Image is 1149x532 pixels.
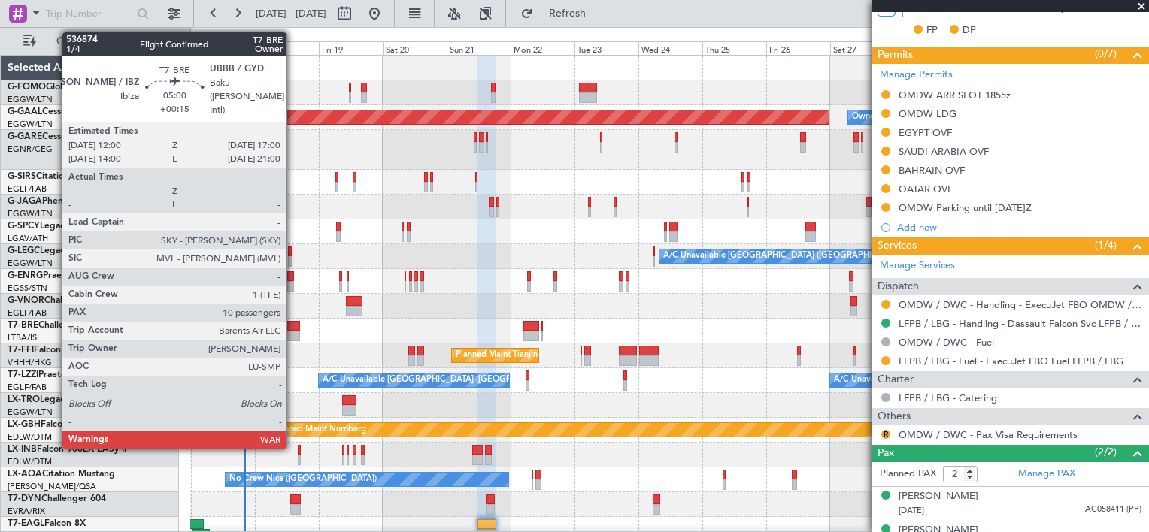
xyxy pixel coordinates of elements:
a: G-VNORChallenger 650 [8,296,109,305]
a: EGLF/FAB [8,307,47,319]
span: T7-EAGL [8,519,44,528]
span: T7-LZZI [8,370,38,379]
span: Pax [878,445,894,462]
a: [PERSON_NAME]/QSA [8,481,96,492]
div: A/C Unavailable [GEOGRAPHIC_DATA] ([GEOGRAPHIC_DATA]) [323,369,567,391]
div: Mon 22 [511,41,574,55]
a: LX-GBHFalcon 7X [8,420,82,429]
div: [DATE] [193,30,219,43]
span: Only With Activity [39,36,159,47]
a: EGLF/FAB [8,382,47,393]
a: EGSS/STN [8,283,47,294]
div: Wed 24 [638,41,702,55]
div: No Crew Nice ([GEOGRAPHIC_DATA]) [229,468,377,491]
div: Wed 17 [191,41,255,55]
div: SAUDI ARABIA OVF [899,145,989,158]
a: G-FOMOGlobal 6000 [8,83,97,92]
a: G-SPCYLegacy 650 [8,222,88,231]
a: LX-INBFalcon 900EX EASy II [8,445,126,454]
span: AC058411 (PP) [1085,503,1141,516]
span: LX-INB [8,445,37,454]
a: LTBA/ISL [8,332,41,343]
a: OMDW / DWC - Pax Visa Requirements [899,428,1078,441]
a: LX-TROLegacy 650 [8,395,88,404]
div: Tue 23 [574,41,638,55]
span: G-JAGA [8,197,42,206]
label: Planned PAX [880,467,936,482]
span: Permits [878,47,913,64]
span: G-SPCY [8,222,40,231]
span: LX-TRO [8,395,40,404]
div: OMDW ARR SLOT 1855z [899,89,1011,101]
span: (1/4) [1095,237,1117,253]
div: Thu 25 [702,41,766,55]
span: [DATE] [899,505,924,516]
span: (2/2) [1095,444,1117,460]
div: Planned Maint Nurnberg [272,419,366,441]
span: G-LEGC [8,246,40,255]
div: Fri 26 [766,41,830,55]
button: Only With Activity [17,29,163,53]
span: G-VNOR [8,296,44,305]
a: EDLW/DTM [8,431,52,443]
a: Manage Services [880,258,955,274]
a: EGGW/LTN [8,208,53,219]
div: Sat 27 [830,41,894,55]
a: OMDW / DWC - Handling - ExecuJet FBO OMDW / DWC [899,298,1141,311]
a: OMDW / DWC - Fuel [899,336,994,349]
span: G-GAAL [8,107,42,116]
a: EGGW/LTN [8,94,53,105]
span: DP [963,23,976,38]
a: G-JAGAPhenom 300 [8,197,95,206]
a: LFPB / LBG - Handling - Dassault Falcon Svc LFPB / LBG [899,317,1141,330]
span: LX-GBH [8,420,41,429]
span: FP [926,23,938,38]
a: EDLW/DTM [8,456,52,467]
span: [DATE] - [DATE] [256,7,326,20]
a: T7-EAGLFalcon 8X [8,519,86,528]
a: EGGW/LTN [8,407,53,418]
a: G-LEGCLegacy 600 [8,246,88,255]
a: LGAV/ATH [8,233,48,244]
div: Fri 19 [319,41,383,55]
span: Services [878,237,917,255]
div: Sat 20 [383,41,447,55]
a: G-GAALCessna Citation XLS+ [8,107,132,116]
a: T7-BREChallenger 604 [8,321,103,330]
span: T7-BRE [8,321,38,330]
a: EGGW/LTN [8,119,53,130]
a: EGNR/CEG [8,144,53,155]
span: G-GARE [8,132,42,141]
a: T7-DYNChallenger 604 [8,494,106,503]
div: EGYPT OVF [899,126,952,139]
div: Planned Maint Tianjin ([GEOGRAPHIC_DATA]) [456,344,631,367]
a: LX-AOACitation Mustang [8,470,115,479]
a: EGGW/LTN [8,258,53,269]
a: G-SIRSCitation Excel [8,172,94,181]
span: Charter [878,371,914,388]
a: Manage Permits [880,68,953,83]
a: T7-LZZIPraetor 600 [8,370,89,379]
div: QATAR OVF [899,183,953,195]
span: Refresh [536,8,599,19]
div: BAHRAIN OVF [899,164,965,177]
div: Add new [897,221,1141,234]
span: G-SIRS [8,172,36,181]
a: VHHH/HKG [8,357,52,368]
div: A/C Unavailable [GEOGRAPHIC_DATA] ([GEOGRAPHIC_DATA]) [834,369,1078,391]
div: OMDW LDG [899,107,956,120]
a: G-GARECessna Citation XLS+ [8,132,132,141]
span: (0/7) [1095,46,1117,62]
a: EVRA/RIX [8,506,45,517]
button: Refresh [514,2,604,26]
a: LFPB / LBG - Catering [899,391,997,404]
span: T7-DYN [8,494,41,503]
div: Owner [852,106,878,128]
button: R [881,430,890,439]
input: Trip Number [46,2,132,25]
span: LX-AOA [8,470,42,479]
span: G-FOMO [8,83,46,92]
span: Others [878,408,911,425]
div: Sun 21 [447,41,511,55]
a: EGLF/FAB [8,183,47,195]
